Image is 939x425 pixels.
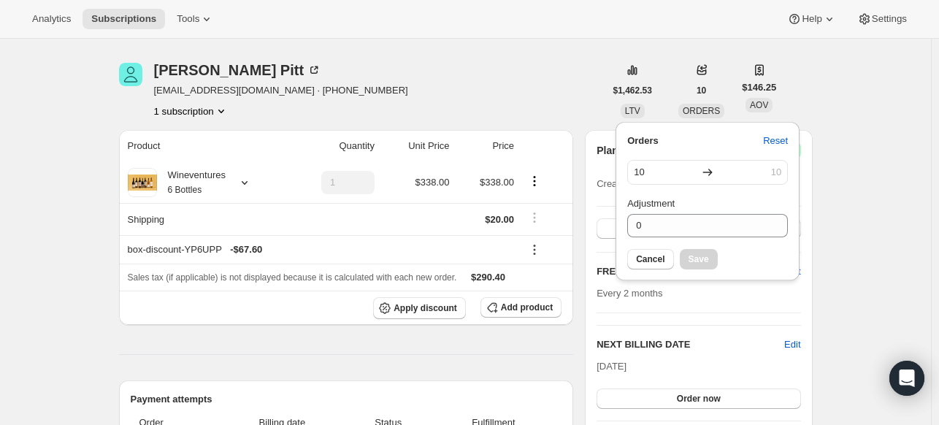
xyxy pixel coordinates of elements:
button: Order now [597,388,800,409]
button: Shipping actions [523,210,546,226]
button: Reset [754,129,797,153]
span: 10 [634,165,644,180]
span: Sales tax (if applicable) is not displayed because it is calculated with each new order. [128,272,457,283]
span: Tools [177,13,199,25]
h2: Payment attempts [131,392,562,407]
th: Shipping [119,203,286,235]
span: Every 2 months [597,288,662,299]
span: Created Date [597,177,653,191]
th: Unit Price [379,130,454,162]
span: Help [802,13,821,25]
button: Cancel [627,249,673,269]
span: [EMAIL_ADDRESS][DOMAIN_NAME] · [PHONE_NUMBER] [154,83,408,98]
div: [PERSON_NAME] Pitt [154,63,322,77]
button: Settings [848,9,916,29]
span: Richard Pitt [119,63,142,86]
button: Product actions [523,173,546,189]
button: Customer Portal [597,218,800,239]
span: [DATE] [597,361,626,372]
span: 10 [697,85,706,96]
button: Analytics [23,9,80,29]
h2: Plan [597,143,618,158]
button: Apply discount [373,297,466,319]
th: Quantity [285,130,379,162]
th: Price [454,130,519,162]
span: Cancel [636,253,664,265]
span: Order now [677,393,721,405]
button: Add product [480,297,562,318]
span: Orders [627,134,659,148]
span: Analytics [32,13,71,25]
span: $290.40 [471,272,505,283]
button: Tools [168,9,223,29]
span: AOV [750,100,768,110]
span: - $67.60 [230,242,262,257]
button: Product actions [154,104,229,118]
button: Subscriptions [83,9,165,29]
div: Wineventures [157,168,226,197]
div: Open Intercom Messenger [889,361,924,396]
span: $146.25 [742,80,776,95]
span: $1,462.53 [613,85,652,96]
span: Subscriptions [91,13,156,25]
span: $20.00 [485,214,514,225]
div: box-discount-YP6UPP [128,242,515,257]
button: 10 [688,80,715,101]
span: ORDERS [683,106,720,116]
h2: NEXT BILLING DATE [597,337,784,352]
h2: FREQUENCY [597,264,784,279]
span: Adjustment [627,198,675,209]
span: $338.00 [480,177,514,188]
button: Help [778,9,845,29]
span: 10 [771,165,781,180]
span: $338.00 [415,177,450,188]
span: Reset [763,134,788,148]
span: Apply discount [394,302,457,314]
small: 6 Bottles [168,185,202,195]
span: Settings [872,13,907,25]
th: Product [119,130,286,162]
button: $1,462.53 [605,80,661,101]
button: Edit [784,337,800,352]
span: Add product [501,302,553,313]
span: LTV [625,106,640,116]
